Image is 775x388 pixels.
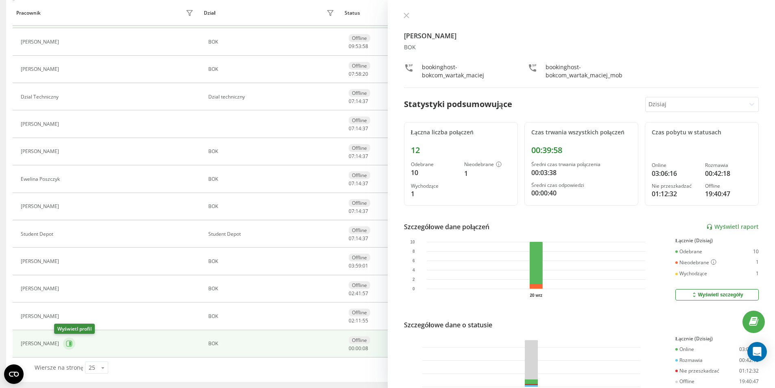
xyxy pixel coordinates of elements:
[756,271,759,276] div: 1
[349,208,354,215] span: 07
[404,44,759,51] div: BOK
[412,268,415,272] text: 4
[411,189,458,199] div: 1
[21,259,61,264] div: [PERSON_NAME]
[349,180,354,187] span: 07
[464,169,511,178] div: 1
[349,98,354,105] span: 07
[675,336,759,342] div: Łącznie (Dzisiaj)
[35,364,83,371] span: Wiersze na stronę
[705,169,752,178] div: 00:42:18
[356,208,361,215] span: 14
[404,222,490,232] div: Szczegółowe dane połączeń
[362,153,368,160] span: 37
[208,39,336,45] div: BOK
[356,317,361,324] span: 11
[675,289,759,300] button: Wyświetl szczegóły
[356,235,361,242] span: 14
[208,94,336,100] div: Dzial techniczny
[652,169,699,178] div: 03:06:16
[675,368,719,374] div: Nie przeszkadzać
[349,263,368,269] div: : :
[531,188,631,198] div: 00:00:40
[675,271,707,276] div: Wychodzące
[464,162,511,168] div: Nieodebrane
[349,346,368,351] div: : :
[349,99,368,104] div: : :
[349,208,368,214] div: : :
[21,149,61,154] div: [PERSON_NAME]
[411,168,458,178] div: 10
[89,364,95,372] div: 25
[412,277,415,282] text: 2
[362,70,368,77] span: 20
[652,189,699,199] div: 01:12:32
[208,176,336,182] div: BOK
[21,313,61,319] div: [PERSON_NAME]
[411,145,511,155] div: 12
[349,317,354,324] span: 02
[349,153,354,160] span: 07
[4,364,24,384] button: Open CMP widget
[652,129,752,136] div: Czas pobytu w statusach
[349,70,354,77] span: 07
[362,290,368,297] span: 57
[531,168,631,178] div: 00:03:38
[530,293,542,298] text: 20 wrz
[349,226,370,234] div: Offline
[705,189,752,199] div: 19:40:47
[739,368,759,374] div: 01:12:32
[208,341,336,346] div: BOK
[675,249,702,254] div: Odebrane
[422,63,511,79] div: bookinghost-bokcom_wartak_maciej
[675,238,759,243] div: Łącznie (Dzisiaj)
[362,125,368,132] span: 37
[404,31,759,41] h4: [PERSON_NAME]
[208,231,336,237] div: Student Depot
[747,342,767,362] div: Open Intercom Messenger
[356,180,361,187] span: 14
[349,153,368,159] div: : :
[349,309,370,316] div: Offline
[411,183,458,189] div: Wychodzące
[705,162,752,168] div: Rozmawia
[356,345,361,352] span: 00
[356,43,361,50] span: 53
[208,66,336,72] div: BOK
[362,98,368,105] span: 37
[349,43,354,50] span: 09
[349,144,370,152] div: Offline
[362,262,368,269] span: 01
[349,181,368,186] div: : :
[362,208,368,215] span: 37
[531,129,631,136] div: Czas trwania wszystkich połączeń
[705,183,752,189] div: Offline
[706,224,759,230] a: Wyświetl raport
[691,292,743,298] div: Wyświetl szczegóły
[412,287,415,291] text: 0
[208,259,336,264] div: BOK
[204,10,215,16] div: Dział
[21,39,61,45] div: [PERSON_NAME]
[349,62,370,70] div: Offline
[16,10,41,16] div: Pracownik
[208,286,336,292] div: BOK
[21,286,61,292] div: [PERSON_NAME]
[208,313,336,319] div: BOK
[412,249,415,254] text: 8
[412,259,415,263] text: 6
[21,121,61,127] div: [PERSON_NAME]
[675,379,694,384] div: Offline
[349,281,370,289] div: Offline
[531,145,631,155] div: 00:39:58
[739,379,759,384] div: 19:40:47
[362,180,368,187] span: 37
[349,291,368,296] div: : :
[21,231,55,237] div: Student Depot
[349,254,370,261] div: Offline
[356,125,361,132] span: 14
[739,357,759,363] div: 00:42:18
[356,98,361,105] span: 14
[54,324,95,334] div: Wyświetl profil
[356,153,361,160] span: 14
